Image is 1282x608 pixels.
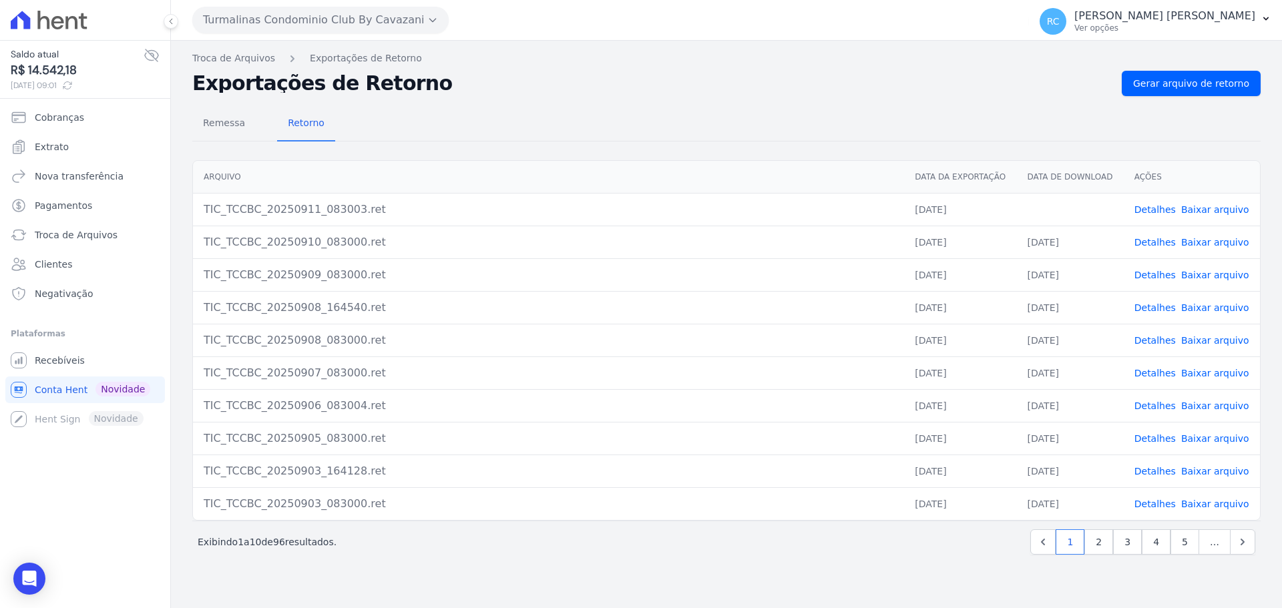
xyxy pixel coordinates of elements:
td: [DATE] [1017,226,1124,258]
span: Recebíveis [35,354,85,367]
div: TIC_TCCBC_20250910_083000.ret [204,234,893,250]
button: Turmalinas Condominio Club By Cavazani [192,7,449,33]
a: Pagamentos [5,192,165,219]
td: [DATE] [904,487,1016,520]
td: [DATE] [1017,258,1124,291]
a: Gerar arquivo de retorno [1122,71,1261,96]
a: Baixar arquivo [1181,335,1249,346]
a: Cobranças [5,104,165,131]
button: RC [PERSON_NAME] [PERSON_NAME] Ver opções [1029,3,1282,40]
h2: Exportações de Retorno [192,74,1111,93]
div: Open Intercom Messenger [13,563,45,595]
a: Baixar arquivo [1181,237,1249,248]
span: Saldo atual [11,47,144,61]
a: 3 [1113,529,1142,555]
div: TIC_TCCBC_20250908_083000.ret [204,332,893,348]
a: Troca de Arquivos [192,51,275,65]
span: Pagamentos [35,199,92,212]
span: Cobranças [35,111,84,124]
a: 5 [1170,529,1199,555]
a: 4 [1142,529,1170,555]
a: Troca de Arquivos [5,222,165,248]
td: [DATE] [1017,291,1124,324]
div: TIC_TCCBC_20250903_083000.ret [204,496,893,512]
th: Arquivo [193,161,904,194]
a: Remessa [192,107,256,141]
div: TIC_TCCBC_20250903_164128.ret [204,463,893,479]
div: Plataformas [11,326,160,342]
a: Detalhes [1134,400,1176,411]
div: TIC_TCCBC_20250905_083000.ret [204,430,893,446]
a: Detalhes [1134,499,1176,509]
th: Data de Download [1017,161,1124,194]
td: [DATE] [1017,324,1124,356]
p: [PERSON_NAME] [PERSON_NAME] [1074,9,1255,23]
span: Clientes [35,258,72,271]
nav: Sidebar [11,104,160,432]
a: Nova transferência [5,163,165,190]
td: [DATE] [904,193,1016,226]
a: Previous [1030,529,1056,555]
td: [DATE] [1017,356,1124,389]
a: Baixar arquivo [1181,204,1249,215]
p: Exibindo a de resultados. [198,535,337,549]
span: Gerar arquivo de retorno [1133,77,1249,90]
a: Retorno [277,107,335,141]
td: [DATE] [904,324,1016,356]
a: Baixar arquivo [1181,270,1249,280]
div: TIC_TCCBC_20250909_083000.ret [204,267,893,283]
a: Recebíveis [5,347,165,374]
a: Baixar arquivo [1181,499,1249,509]
a: Detalhes [1134,237,1176,248]
span: 96 [273,537,285,547]
td: [DATE] [1017,422,1124,454]
a: Next [1230,529,1255,555]
a: Baixar arquivo [1181,368,1249,378]
td: [DATE] [904,422,1016,454]
span: Nova transferência [35,170,124,183]
td: [DATE] [904,258,1016,291]
a: Baixar arquivo [1181,466,1249,477]
a: Exportações de Retorno [310,51,422,65]
div: TIC_TCCBC_20250911_083003.ret [204,202,893,218]
a: Detalhes [1134,270,1176,280]
span: R$ 14.542,18 [11,61,144,79]
div: TIC_TCCBC_20250907_083000.ret [204,365,893,381]
td: [DATE] [904,454,1016,487]
div: TIC_TCCBC_20250908_164540.ret [204,300,893,316]
a: 1 [1056,529,1084,555]
span: RC [1047,17,1060,26]
nav: Breadcrumb [192,51,1261,65]
p: Ver opções [1074,23,1255,33]
a: Extrato [5,133,165,160]
td: [DATE] [904,389,1016,422]
td: [DATE] [1017,487,1124,520]
a: Negativação [5,280,165,307]
th: Ações [1124,161,1260,194]
a: 2 [1084,529,1113,555]
th: Data da Exportação [904,161,1016,194]
span: [DATE] 09:01 [11,79,144,91]
a: Detalhes [1134,204,1176,215]
div: TIC_TCCBC_20250906_083004.ret [204,398,893,414]
span: Remessa [195,109,253,136]
a: Clientes [5,251,165,278]
span: 1 [238,537,244,547]
td: [DATE] [904,291,1016,324]
a: Baixar arquivo [1181,302,1249,313]
span: Novidade [95,382,150,396]
span: 10 [250,537,262,547]
span: Troca de Arquivos [35,228,118,242]
span: Conta Hent [35,383,87,396]
a: Detalhes [1134,433,1176,444]
td: [DATE] [1017,389,1124,422]
a: Detalhes [1134,335,1176,346]
span: Extrato [35,140,69,154]
a: Detalhes [1134,466,1176,477]
span: … [1199,529,1231,555]
a: Detalhes [1134,368,1176,378]
span: Negativação [35,287,93,300]
span: Retorno [280,109,333,136]
td: [DATE] [904,356,1016,389]
a: Baixar arquivo [1181,433,1249,444]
